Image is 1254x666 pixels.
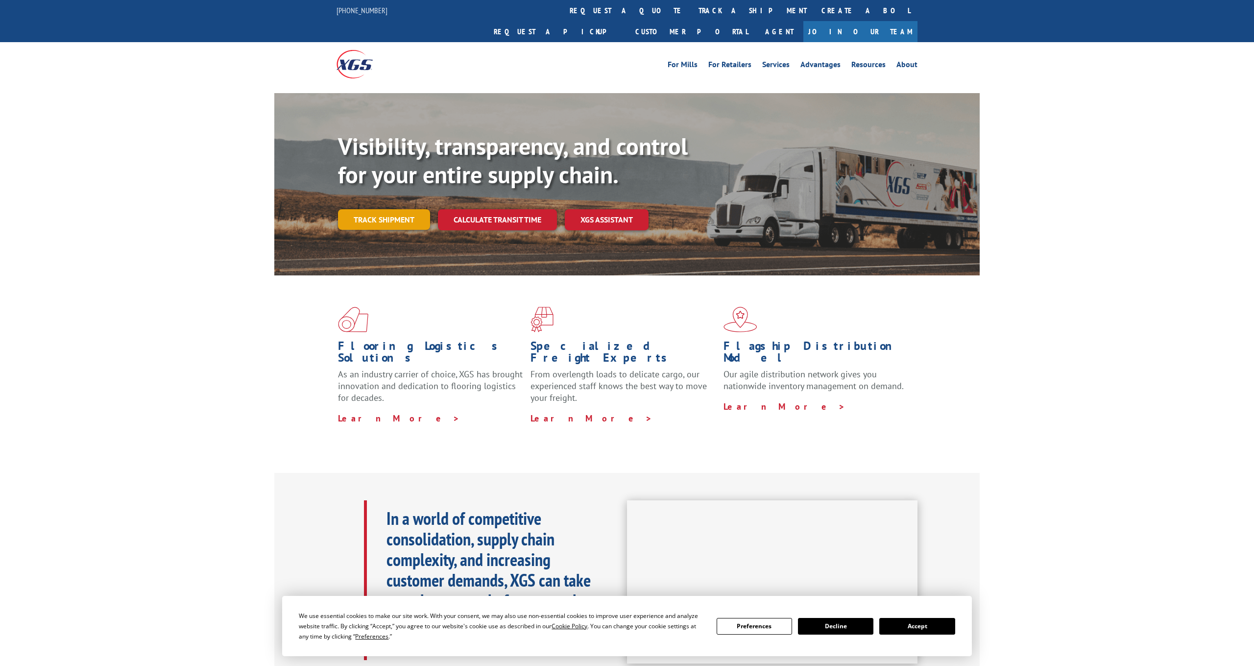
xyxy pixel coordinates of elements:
a: XGS ASSISTANT [565,209,649,230]
h1: Flagship Distribution Model [723,340,909,369]
img: xgs-icon-total-supply-chain-intelligence-red [338,307,368,332]
div: We use essential cookies to make our site work. With your consent, we may also use non-essential ... [299,611,704,641]
a: Agent [755,21,803,42]
a: Resources [851,61,886,72]
a: [PHONE_NUMBER] [337,5,387,15]
a: Advantages [800,61,841,72]
button: Accept [879,618,955,635]
span: Our agile distribution network gives you nationwide inventory management on demand. [723,369,904,392]
h1: Specialized Freight Experts [531,340,716,369]
a: Track shipment [338,209,430,230]
a: Customer Portal [628,21,755,42]
span: Preferences [355,632,388,641]
div: Cookie Consent Prompt [282,596,972,656]
a: Request a pickup [486,21,628,42]
button: Decline [798,618,873,635]
button: Preferences [717,618,792,635]
h1: Flooring Logistics Solutions [338,340,523,369]
span: As an industry carrier of choice, XGS has brought innovation and dedication to flooring logistics... [338,369,523,403]
b: Visibility, transparency, and control for your entire supply chain. [338,131,688,190]
a: Learn More > [723,401,845,412]
a: Learn More > [338,413,460,424]
img: xgs-icon-focused-on-flooring-red [531,307,554,332]
a: Join Our Team [803,21,917,42]
a: Services [762,61,790,72]
img: xgs-icon-flagship-distribution-model-red [723,307,757,332]
iframe: XGS Logistics Solutions [627,500,917,664]
a: Learn More > [531,413,652,424]
span: Cookie Policy [552,622,587,630]
a: Calculate transit time [438,209,557,230]
a: For Retailers [708,61,751,72]
b: In a world of competitive consolidation, supply chain complexity, and increasing customer demands... [386,507,591,653]
a: For Mills [668,61,698,72]
p: From overlength loads to delicate cargo, our experienced staff knows the best way to move your fr... [531,369,716,412]
a: About [896,61,917,72]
